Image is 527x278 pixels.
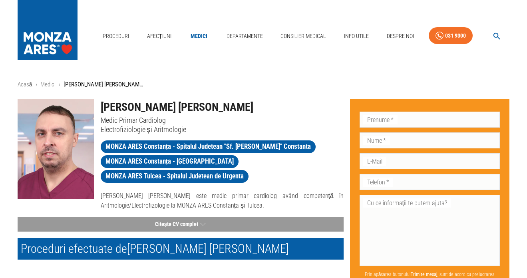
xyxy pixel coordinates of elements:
a: 031 9300 [429,27,473,44]
p: [PERSON_NAME] [PERSON_NAME] este medic primar cardiolog având competență în Aritmologie/Electrofi... [101,191,344,210]
a: Acasă [18,81,32,88]
p: Electrofiziologie și Aritmologie [101,125,344,134]
span: MONZA ARES Constanța - [GEOGRAPHIC_DATA] [101,156,239,166]
a: MONZA ARES Tulcea - Spitalul Judetean de Urgenta [101,170,249,183]
a: Afecțiuni [144,28,175,44]
a: Info Utile [341,28,372,44]
li: › [36,80,37,89]
a: MONZA ARES Constanța - [GEOGRAPHIC_DATA] [101,155,239,168]
a: Departamente [223,28,266,44]
p: Medic Primar Cardiolog [101,116,344,125]
a: MONZA ARES Constanța - Spitalul Judetean "Sf. [PERSON_NAME]" Constanta [101,140,316,153]
a: Proceduri [99,28,132,44]
li: › [59,80,60,89]
b: Trimite mesaj [411,272,438,277]
span: MONZA ARES Constanța - Spitalul Judetean "Sf. [PERSON_NAME]" Constanta [101,142,316,152]
h2: Proceduri efectuate de [PERSON_NAME] [PERSON_NAME] [18,238,344,260]
p: [PERSON_NAME] [PERSON_NAME] [64,80,143,89]
a: Medici [186,28,212,44]
a: Consilier Medical [277,28,329,44]
nav: breadcrumb [18,80,510,89]
button: Citește CV complet [18,217,344,232]
img: Dr. George Răzvan Maxim [18,99,94,199]
span: MONZA ARES Tulcea - Spitalul Judetean de Urgenta [101,171,249,181]
a: Despre Noi [384,28,417,44]
h1: [PERSON_NAME] [PERSON_NAME] [101,99,344,116]
div: 031 9300 [445,31,466,41]
a: Medici [40,81,56,88]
